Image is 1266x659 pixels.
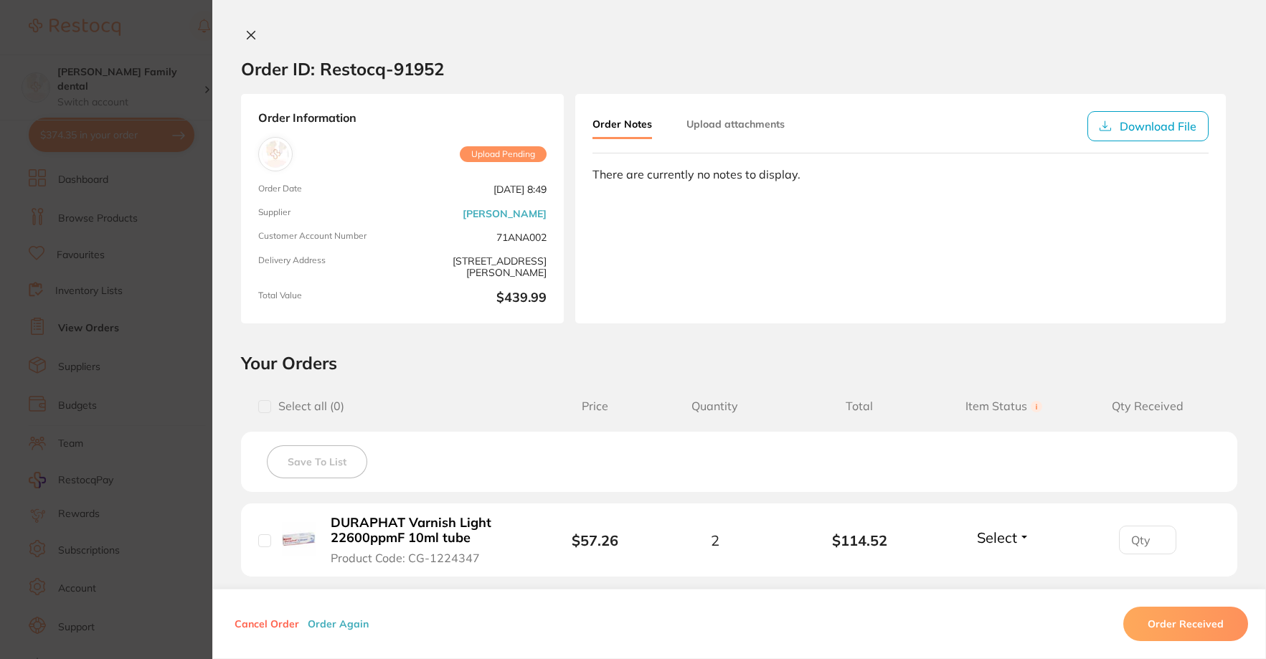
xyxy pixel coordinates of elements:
[258,231,397,243] span: Customer Account Number
[303,617,373,630] button: Order Again
[258,184,397,196] span: Order Date
[973,528,1034,546] button: Select
[230,617,303,630] button: Cancel Order
[686,111,785,137] button: Upload attachments
[463,208,547,219] a: [PERSON_NAME]
[932,399,1076,413] span: Item Status
[282,522,316,556] img: DURAPHAT Varnish Light 22600ppmF 10ml tube
[241,352,1237,374] h2: Your Orders
[241,58,444,80] h2: Order ID: Restocq- 91952
[1119,526,1176,554] input: Qty
[408,231,547,243] span: 71ANA002
[271,399,344,413] span: Select all ( 0 )
[267,445,367,478] button: Save To List
[258,290,397,306] span: Total Value
[643,399,787,413] span: Quantity
[258,111,547,125] strong: Order Information
[331,516,521,545] b: DURAPHAT Varnish Light 22600ppmF 10ml tube
[592,111,652,139] button: Order Notes
[711,532,719,549] span: 2
[262,141,289,168] img: Henry Schein Halas
[592,168,1209,181] div: There are currently no notes to display.
[258,255,397,279] span: Delivery Address
[1123,607,1248,641] button: Order Received
[258,207,397,219] span: Supplier
[326,515,525,565] button: DURAPHAT Varnish Light 22600ppmF 10ml tube Product Code: CG-1224347
[408,184,547,196] span: [DATE] 8:49
[408,290,547,306] b: $439.99
[977,528,1017,546] span: Select
[788,532,932,549] b: $114.52
[547,399,643,413] span: Price
[1076,399,1220,413] span: Qty Received
[788,399,932,413] span: Total
[1087,111,1209,141] button: Download File
[331,551,480,564] span: Product Code: CG-1224347
[572,531,618,549] b: $57.26
[408,255,547,279] span: [STREET_ADDRESS][PERSON_NAME]
[460,146,547,162] span: Upload Pending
